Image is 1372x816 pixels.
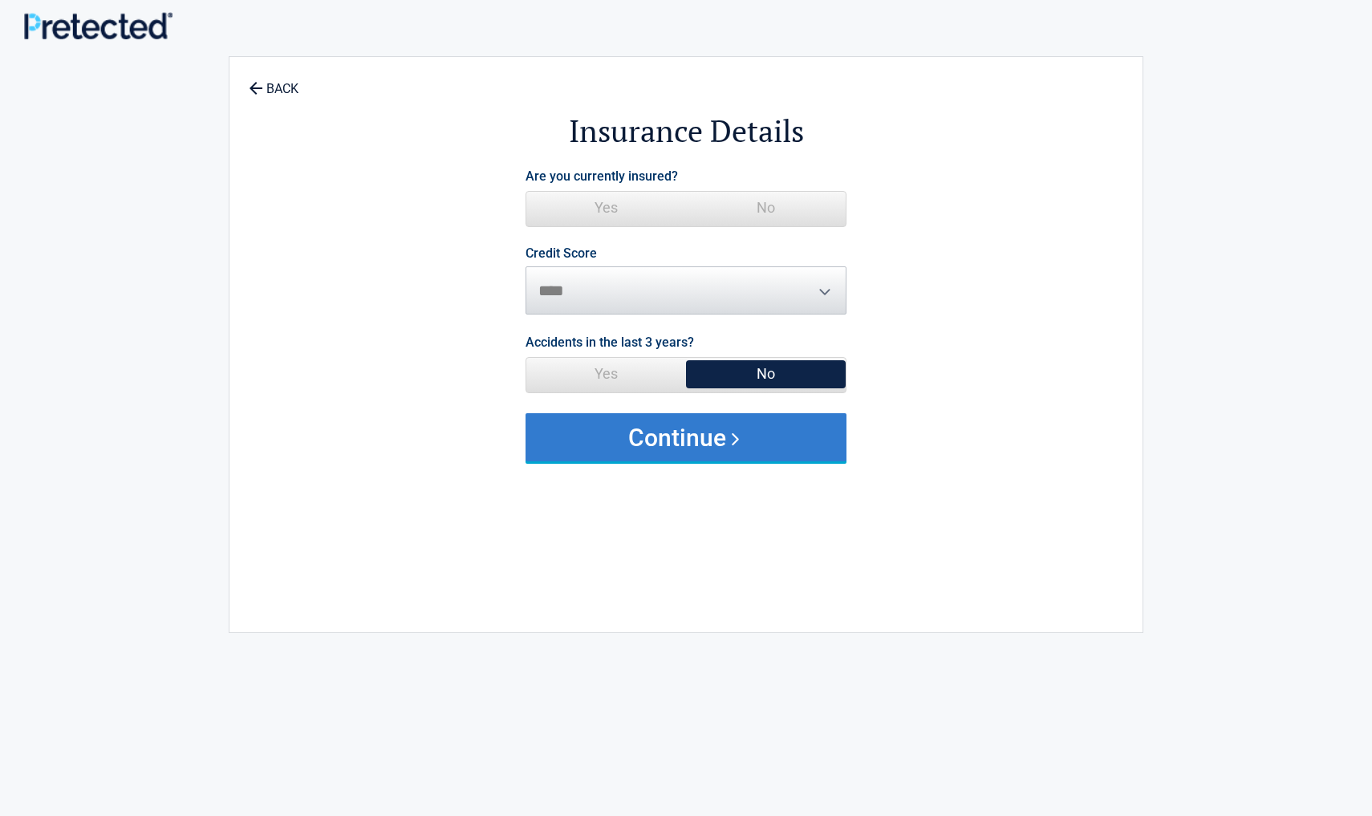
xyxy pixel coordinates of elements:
span: No [686,358,846,390]
label: Are you currently insured? [526,165,678,187]
span: No [686,192,846,224]
label: Credit Score [526,247,597,260]
h2: Insurance Details [318,111,1054,152]
span: Yes [526,358,686,390]
img: Main Logo [24,12,173,39]
a: BACK [246,67,302,95]
span: Yes [526,192,686,224]
label: Accidents in the last 3 years? [526,331,694,353]
button: Continue [526,413,846,461]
